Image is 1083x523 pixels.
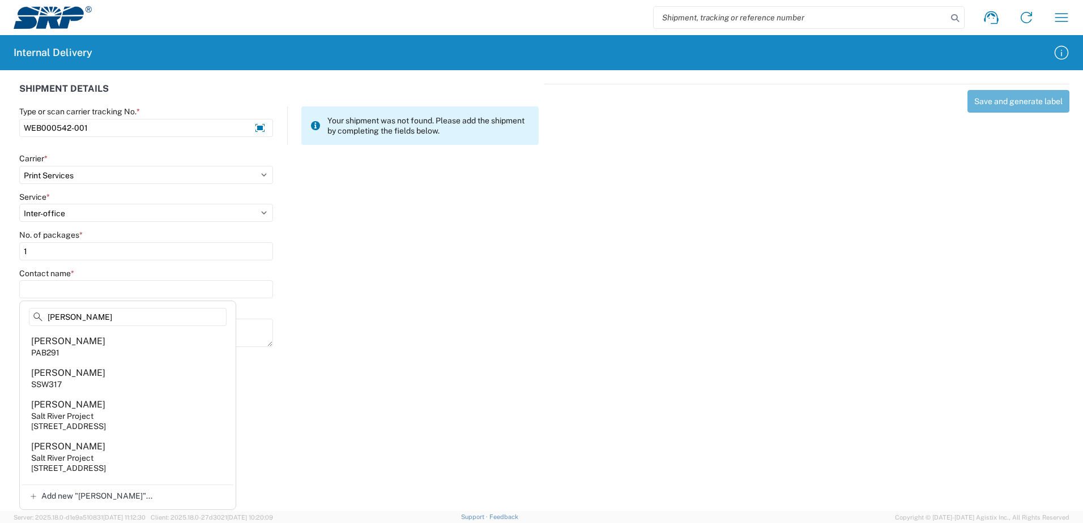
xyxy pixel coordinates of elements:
[19,192,50,202] label: Service
[14,514,146,521] span: Server: 2025.18.0-d1e9a510831
[489,513,518,520] a: Feedback
[19,268,74,278] label: Contact name
[31,482,105,495] div: [PERSON_NAME]
[14,46,92,59] h2: Internal Delivery
[103,514,146,521] span: [DATE] 11:12:30
[31,440,105,453] div: [PERSON_NAME]
[41,491,152,501] span: Add new "[PERSON_NAME]"...
[14,6,92,29] img: srp
[31,335,105,348] div: [PERSON_NAME]
[31,379,62,389] div: SSW317
[31,421,106,431] div: [STREET_ADDRESS]
[31,463,106,473] div: [STREET_ADDRESS]
[31,348,59,358] div: PAB291
[31,367,105,379] div: [PERSON_NAME]
[19,106,140,117] label: Type or scan carrier tracking No.
[151,514,273,521] span: Client: 2025.18.0-27d3021
[19,153,48,164] label: Carrier
[227,514,273,521] span: [DATE] 10:20:09
[461,513,489,520] a: Support
[654,7,947,28] input: Shipment, tracking or reference number
[19,84,539,106] div: SHIPMENT DETAILS
[31,453,93,463] div: Salt River Project
[327,115,530,136] span: Your shipment was not found. Please add the shipment by completing the fields below.
[31,398,105,411] div: [PERSON_NAME]
[895,512,1069,522] span: Copyright © [DATE]-[DATE] Agistix Inc., All Rights Reserved
[31,411,93,421] div: Salt River Project
[19,230,83,240] label: No. of packages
